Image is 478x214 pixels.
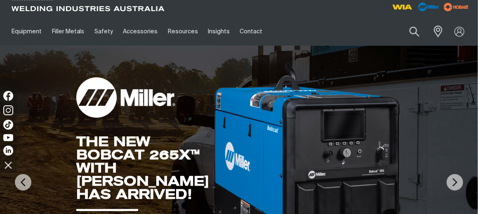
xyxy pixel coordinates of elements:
a: Equipment [7,17,47,46]
img: PrevArrow [15,174,31,191]
a: Contact [235,17,267,46]
a: Filler Metals [47,17,89,46]
img: miller [441,1,471,13]
img: YouTube [3,134,13,141]
a: Accessories [118,17,162,46]
nav: Main [7,17,355,46]
button: Search products [400,22,429,41]
img: Instagram [3,105,13,115]
img: NextArrow [447,174,463,191]
a: Resources [163,17,203,46]
img: TikTok [3,120,13,130]
a: Safety [89,17,118,46]
a: Insights [203,17,235,46]
img: LinkedIn [3,146,13,156]
div: THE NEW BOBCAT 265X™ WITH [PERSON_NAME] HAS ARRIVED! [76,135,212,201]
img: hide socials [1,158,15,172]
img: Facebook [3,91,13,101]
input: Product name or item number... [390,22,429,41]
